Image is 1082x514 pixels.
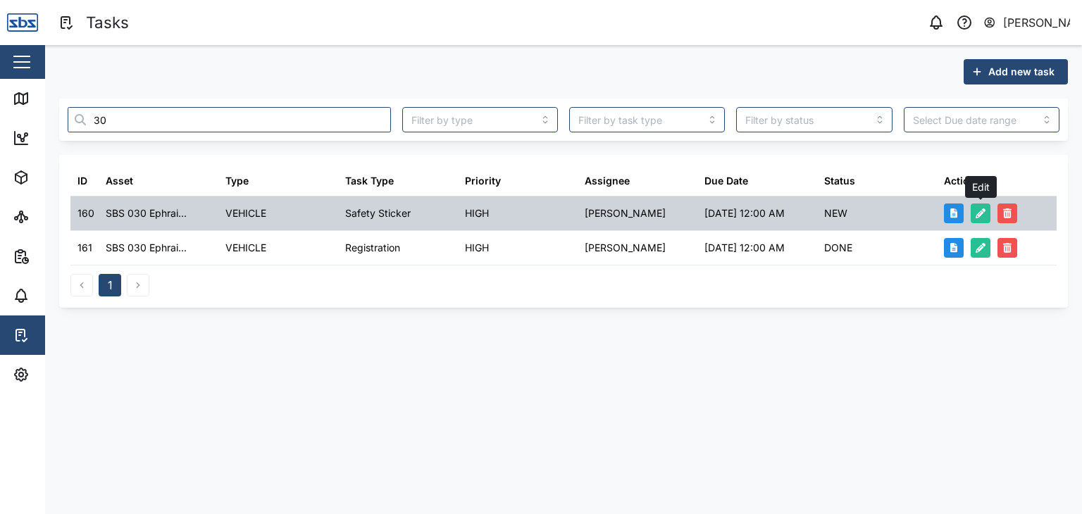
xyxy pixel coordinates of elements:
div: Assignee [585,173,630,189]
div: VEHICLE [225,206,266,221]
div: Assets [37,170,80,185]
div: Type [225,173,249,189]
button: [PERSON_NAME] [983,13,1071,32]
input: Filter by type [402,107,558,132]
input: Select Due date range [904,107,1059,132]
div: Tasks [86,11,129,35]
div: [PERSON_NAME] [585,206,666,221]
div: Reports [37,249,85,264]
div: [PERSON_NAME] [1003,14,1071,32]
div: SBS 030 Ephrai... [106,240,187,256]
div: SBS 030 Ephrai... [106,206,187,221]
button: Add new task [964,59,1068,84]
input: Filter by task type [569,107,725,132]
div: Status [824,173,855,189]
div: [PERSON_NAME] [585,240,666,256]
div: Dashboard [37,130,100,146]
div: Action [944,173,976,189]
div: ID [77,173,87,189]
div: VEHICLE [225,240,266,256]
div: 161 [77,240,92,256]
div: Sites [37,209,70,225]
div: Task Type [345,173,394,189]
div: Registration [345,240,400,256]
div: [DATE] 12:00 AM [704,206,785,221]
div: Tasks [37,327,75,343]
div: Map [37,91,68,106]
div: NEW [824,206,847,221]
div: 160 [77,206,94,221]
input: Filter by status [736,107,892,132]
div: Safety Sticker [345,206,411,221]
div: DONE [824,240,852,256]
div: Priority [465,173,501,189]
div: HIGH [465,240,489,256]
div: Alarms [37,288,80,303]
span: Add new task [988,60,1055,84]
img: Main Logo [7,7,38,38]
div: Asset [106,173,133,189]
div: HIGH [465,206,489,221]
div: Due Date [704,173,748,189]
input: Search task here... [68,107,391,132]
button: 1 [99,274,121,296]
div: Settings [37,367,87,382]
div: [DATE] 12:00 AM [704,240,785,256]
